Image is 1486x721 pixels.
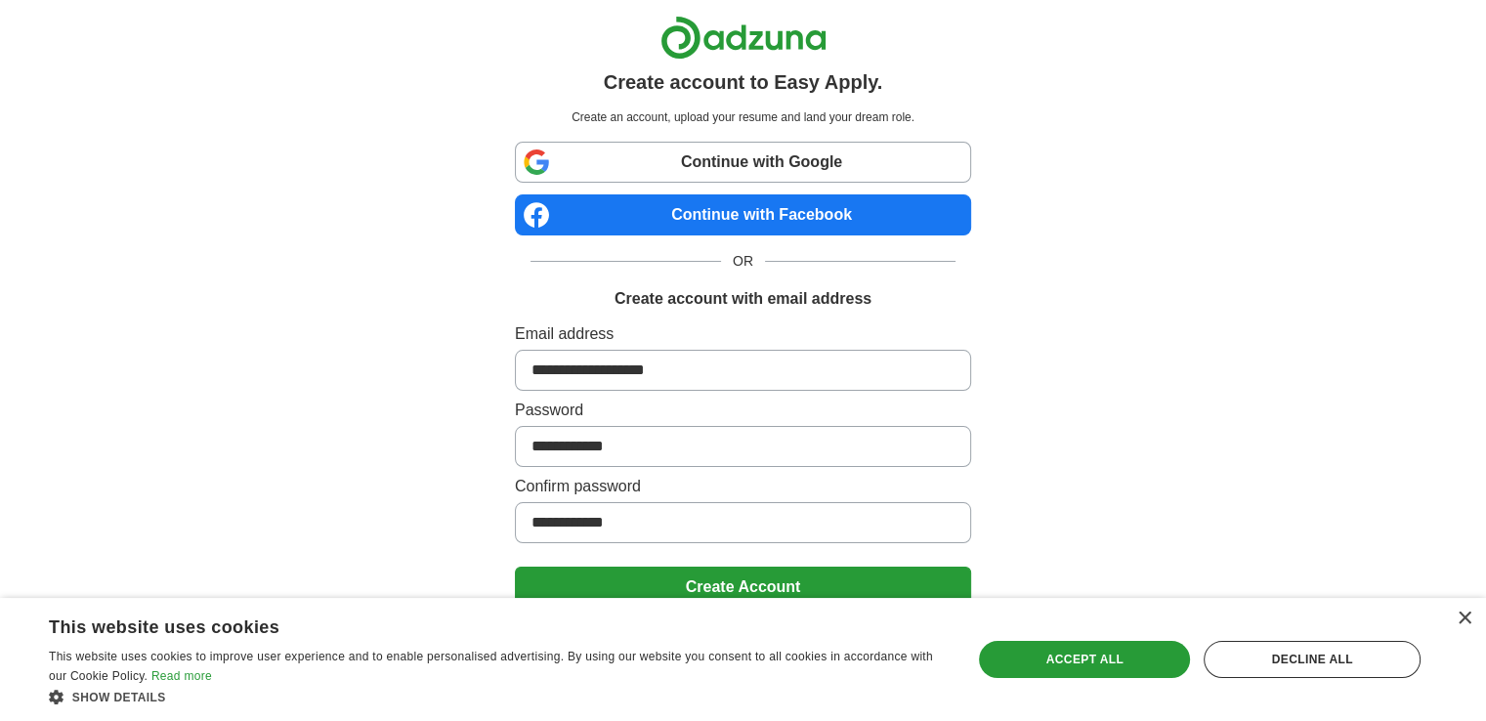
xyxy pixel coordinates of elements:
div: This website uses cookies [49,610,896,639]
p: Create an account, upload your resume and land your dream role. [519,108,967,126]
a: Continue with Google [515,142,971,183]
span: Show details [72,691,166,704]
h1: Create account to Easy Apply. [604,67,883,97]
span: OR [721,251,765,272]
label: Email address [515,322,971,346]
label: Password [515,399,971,422]
span: This website uses cookies to improve user experience and to enable personalised advertising. By u... [49,650,933,683]
div: Accept all [979,641,1190,678]
a: Continue with Facebook [515,194,971,235]
a: Read more, opens a new window [151,669,212,683]
h1: Create account with email address [615,287,871,311]
label: Confirm password [515,475,971,498]
div: Decline all [1204,641,1421,678]
button: Create Account [515,567,971,608]
div: Show details [49,687,945,706]
img: Adzuna logo [660,16,827,60]
div: Close [1457,612,1471,626]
